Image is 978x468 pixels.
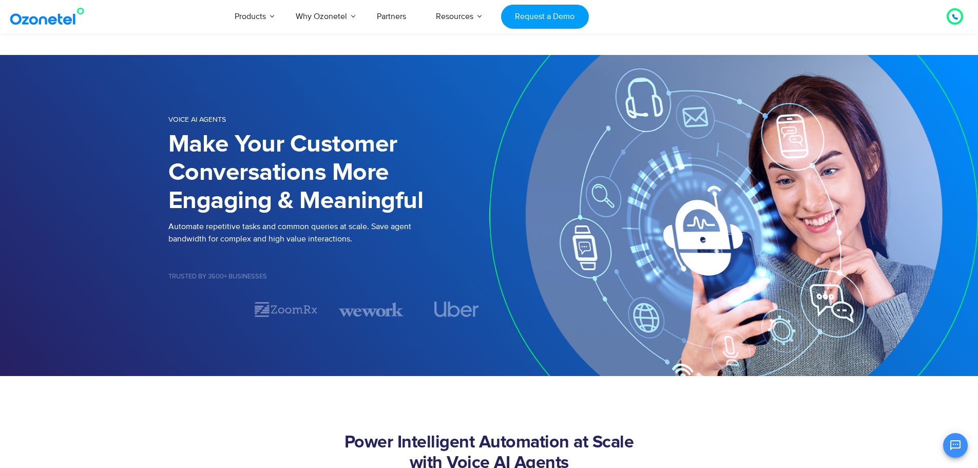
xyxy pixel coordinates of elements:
[424,302,489,317] div: 4 / 7
[254,301,318,319] img: zoomrx
[168,301,489,319] div: Image Carousel
[501,5,589,29] a: Request a Demo
[254,301,318,319] div: 2 / 7
[434,302,479,317] img: uber
[339,301,404,319] div: 3 / 7
[168,273,489,280] h5: Trusted by 3500+ Businesses
[943,433,968,458] button: Open chat
[168,115,226,124] span: Voice AI Agents
[168,130,489,215] h1: Make Your Customer Conversations More Engaging & Meaningful
[339,301,404,319] img: wework
[168,220,489,245] p: Automate repetitive tasks and common queries at scale. Save agent bandwidth for complex and high ...
[168,303,233,315] div: 1 / 7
